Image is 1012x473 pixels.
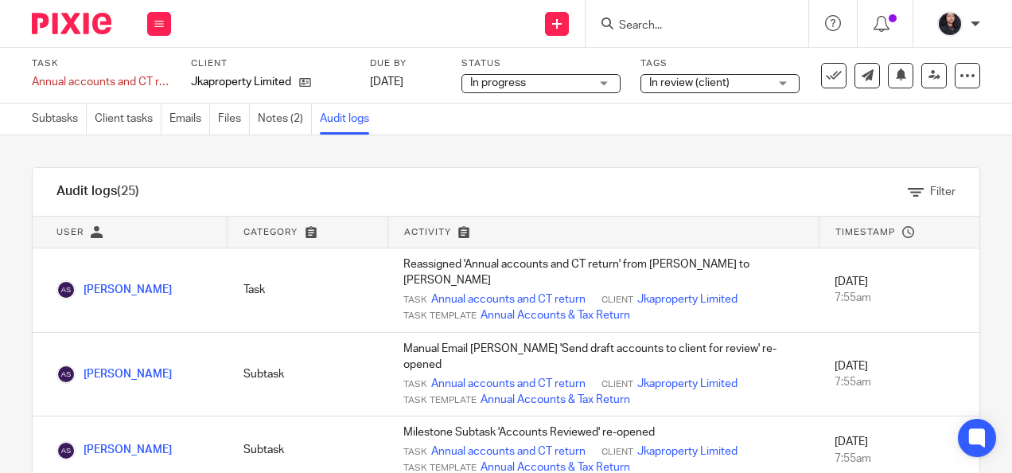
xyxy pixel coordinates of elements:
span: In progress [470,77,526,88]
span: User [56,228,84,236]
a: Files [218,104,250,135]
img: Alina Shrestha [56,365,76,384]
td: Subtask [228,332,388,416]
label: Due by [370,57,442,70]
span: Category [243,228,298,236]
span: Task Template [403,310,477,322]
label: Tags [640,57,800,70]
a: Notes (2) [258,104,312,135]
label: Client [191,57,350,70]
a: Emails [169,104,210,135]
span: Client [601,378,633,391]
td: Manual Email [PERSON_NAME] 'Send draft accounts to client for review' re-opened [387,332,819,416]
input: Search [617,19,761,33]
td: [DATE] [819,332,979,416]
a: Jkaproperty Limited [637,444,738,459]
span: Task [403,294,427,307]
a: Client tasks [95,104,162,135]
a: Jkaproperty Limited [637,376,738,392]
span: In review (client) [649,77,730,88]
span: Timestamp [835,228,895,236]
a: Jkaproperty Limited [637,291,738,307]
img: Pixie [32,13,111,34]
a: Annual Accounts & Tax Return [481,307,630,323]
a: [PERSON_NAME] [56,284,172,295]
div: 7:55am [835,451,963,467]
span: Client [601,294,633,307]
div: 7:55am [835,374,963,390]
span: Task Template [403,394,477,407]
span: Activity [404,228,451,236]
span: Task [403,378,427,391]
a: [PERSON_NAME] [56,369,172,380]
img: Alina Shrestha [56,280,76,299]
td: [DATE] [819,248,979,333]
span: Client [601,446,633,459]
label: Task [32,57,171,70]
a: Audit logs [320,104,377,135]
a: Annual accounts and CT return [431,291,586,307]
span: [DATE] [370,76,403,88]
a: Annual Accounts & Tax Return [481,392,630,408]
a: Annual accounts and CT return [431,444,586,459]
div: Annual accounts and CT return [32,74,171,90]
label: Status [461,57,621,70]
a: [PERSON_NAME] [56,444,172,455]
a: Annual accounts and CT return [431,376,586,392]
a: Subtasks [32,104,87,135]
span: Task [403,446,427,459]
td: Task [228,248,388,333]
span: Filter [930,186,956,197]
div: 7:55am [835,290,963,306]
img: Alina Shrestha [56,441,76,460]
img: MicrosoftTeams-image.jfif [937,11,963,37]
td: Reassigned 'Annual accounts and CT return' from [PERSON_NAME] to [PERSON_NAME] [387,248,819,333]
p: Jkaproperty Limited [191,74,291,90]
